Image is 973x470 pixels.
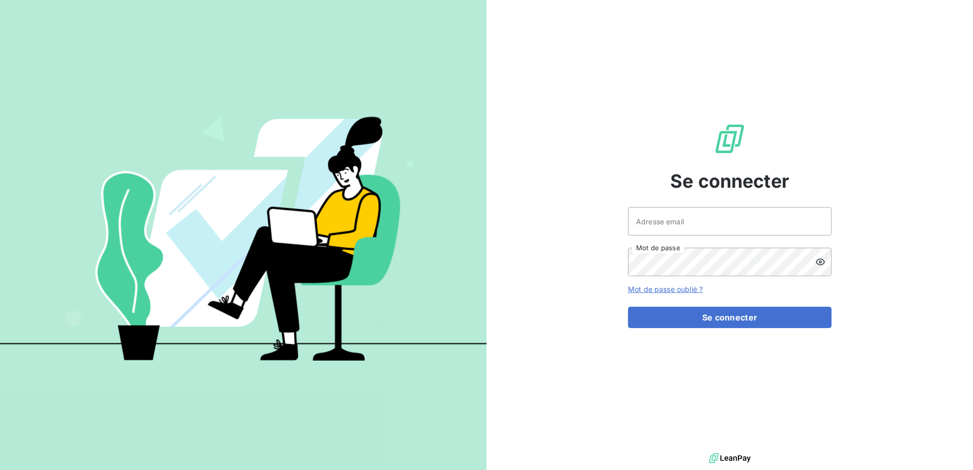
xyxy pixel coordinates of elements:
[628,307,832,328] button: Se connecter
[709,451,751,466] img: logo
[628,207,832,236] input: placeholder
[670,167,789,195] span: Se connecter
[628,285,703,293] a: Mot de passe oublié ?
[713,123,746,155] img: Logo LeanPay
